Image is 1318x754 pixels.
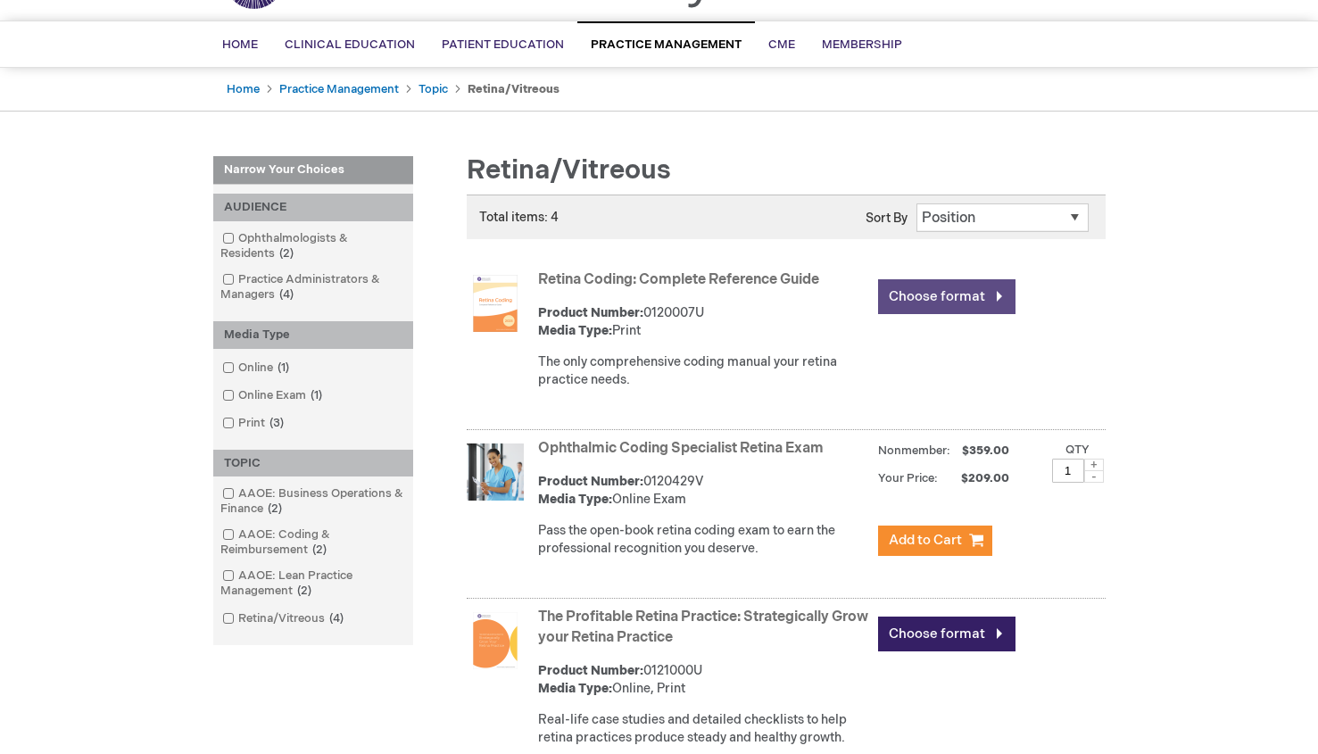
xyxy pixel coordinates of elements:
[866,211,908,226] label: Sort By
[442,37,564,52] span: Patient Education
[941,471,1012,485] span: $209.00
[538,492,612,507] strong: Media Type:
[222,37,258,52] span: Home
[218,610,351,627] a: Retina/Vitreous4
[538,323,612,338] strong: Media Type:
[279,82,399,96] a: Practice Management
[218,387,329,404] a: Online Exam1
[325,611,348,626] span: 4
[889,532,962,549] span: Add to Cart
[213,194,413,221] div: AUDIENCE
[878,279,1015,314] a: Choose format
[308,543,331,557] span: 2
[218,271,409,303] a: Practice Administrators & Managers4
[538,440,824,457] a: Ophthalmic Coding Specialist Retina Exam
[285,37,415,52] span: Clinical Education
[878,471,938,485] strong: Your Price:
[768,37,795,52] span: CME
[467,275,524,332] img: Retina Coding: Complete Reference Guide
[822,37,902,52] span: Membership
[467,443,524,501] img: Ophthalmic Coding Specialist Retina Exam
[538,711,869,747] div: Real-life case studies and detailed checklists to help retina practices produce steady and health...
[213,450,413,477] div: TOPIC
[273,360,294,375] span: 1
[878,526,992,556] button: Add to Cart
[306,388,327,402] span: 1
[275,287,298,302] span: 4
[538,474,643,489] strong: Product Number:
[538,662,869,698] div: 0121000U Online, Print
[538,304,869,340] div: 0120007U Print
[218,415,291,432] a: Print3
[213,156,413,185] strong: Narrow Your Choices
[1052,459,1084,483] input: Qty
[265,416,288,430] span: 3
[1065,443,1090,457] label: Qty
[213,321,413,349] div: Media Type
[538,353,869,389] p: The only comprehensive coding manual your retina practice needs.
[878,617,1015,651] a: Choose format
[468,82,560,96] strong: Retina/Vitreous
[538,609,868,646] a: The Profitable Retina Practice: Strategically Grow your Retina Practice
[218,485,409,518] a: AAOE: Business Operations & Finance2
[538,522,869,558] p: Pass the open-book retina coding exam to earn the professional recognition you deserve.
[538,663,643,678] strong: Product Number:
[467,154,671,186] span: Retina/Vitreous
[227,82,260,96] a: Home
[538,271,819,288] a: Retina Coding: Complete Reference Guide
[419,82,448,96] a: Topic
[218,360,296,377] a: Online1
[218,568,409,600] a: AAOE: Lean Practice Management2
[263,501,286,516] span: 2
[959,443,1012,458] span: $359.00
[275,246,298,261] span: 2
[293,584,316,598] span: 2
[538,681,612,696] strong: Media Type:
[591,37,742,52] span: Practice Management
[479,210,559,225] span: Total items: 4
[878,440,950,462] strong: Nonmember:
[218,230,409,262] a: Ophthalmologists & Residents2
[538,473,869,509] div: 0120429V Online Exam
[218,526,409,559] a: AAOE: Coding & Reimbursement2
[467,612,524,669] img: The Profitable Retina Practice: Strategically Grow your Retina Practice
[538,305,643,320] strong: Product Number:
